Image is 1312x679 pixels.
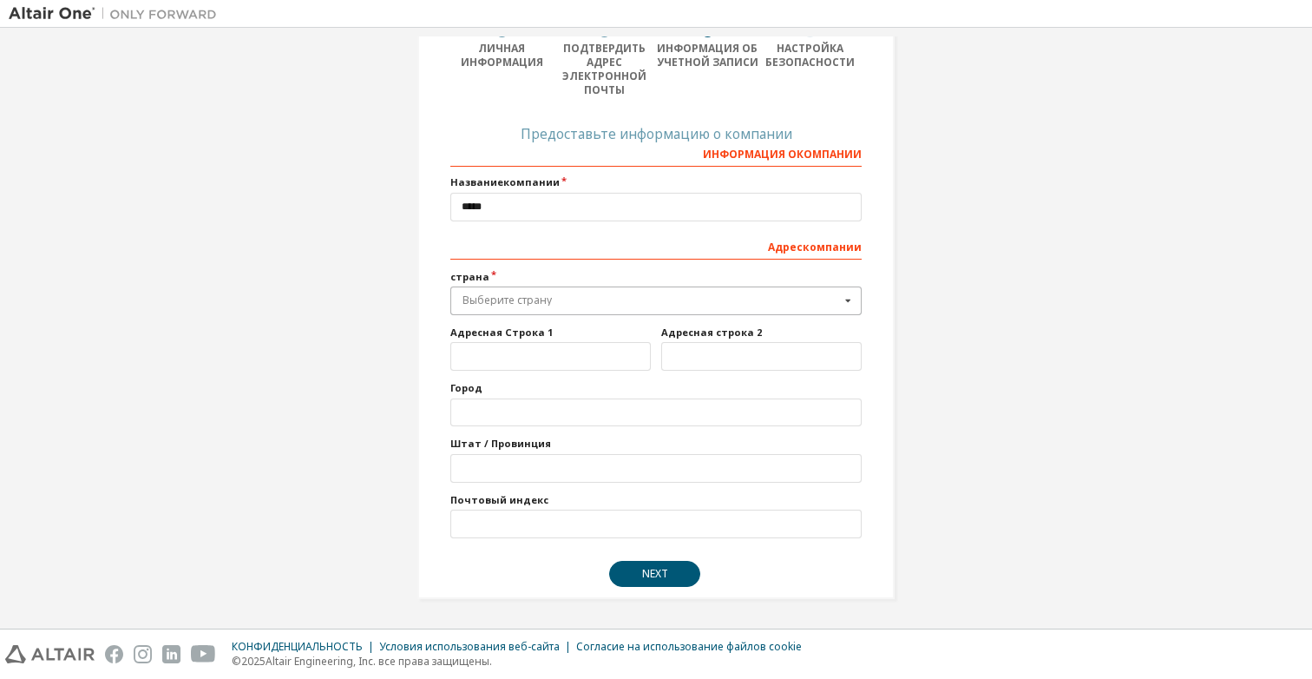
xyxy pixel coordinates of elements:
div: КОНФИДЕНЦИАЛЬНОСТЬ [232,640,379,654]
div: Согласие на использование файлов cookie [576,640,812,654]
div: Предоставьте информацию о компании [450,129,862,139]
label: Город [450,381,862,395]
p: © 2025 Altair Engineering, Inc. все права защищены. [232,654,812,669]
img: youtube.svg [191,645,216,663]
img: Альтаир Один [9,5,226,23]
div: Выберите страну [462,295,840,306]
div: ИНФОРМАЦИЯ О КОМПАНИИ [450,139,862,167]
div: Адрес компании [450,232,862,260]
div: ПОДТВЕРДИТЬ АДРЕС ЭЛЕКТРОННОЙ ПОЧТЫ [554,42,657,97]
button: NEXT [609,561,700,587]
img: instagram.svg [134,645,152,663]
label: Название компании [450,175,862,189]
img: linkedin.svg [162,645,180,663]
div: Личная информация [450,42,554,69]
img: altair_logo.svg [5,645,95,663]
div: ИНФОРМАЦИЯ ОБ УЧЕТНОЙ ЗАПИСИ [656,42,759,69]
div: Условия использования веб-сайта [379,640,576,654]
div: НАСТРОЙКА БЕЗОПАСНОСТИ [759,42,863,69]
label: Адресная строка 2 [661,326,862,339]
label: Почтовый индекс [450,493,862,507]
label: страна [450,270,862,284]
label: Штат / Провинция [450,437,862,451]
label: Адресная Строка 1 [450,326,651,339]
img: facebook.svg [105,645,123,663]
